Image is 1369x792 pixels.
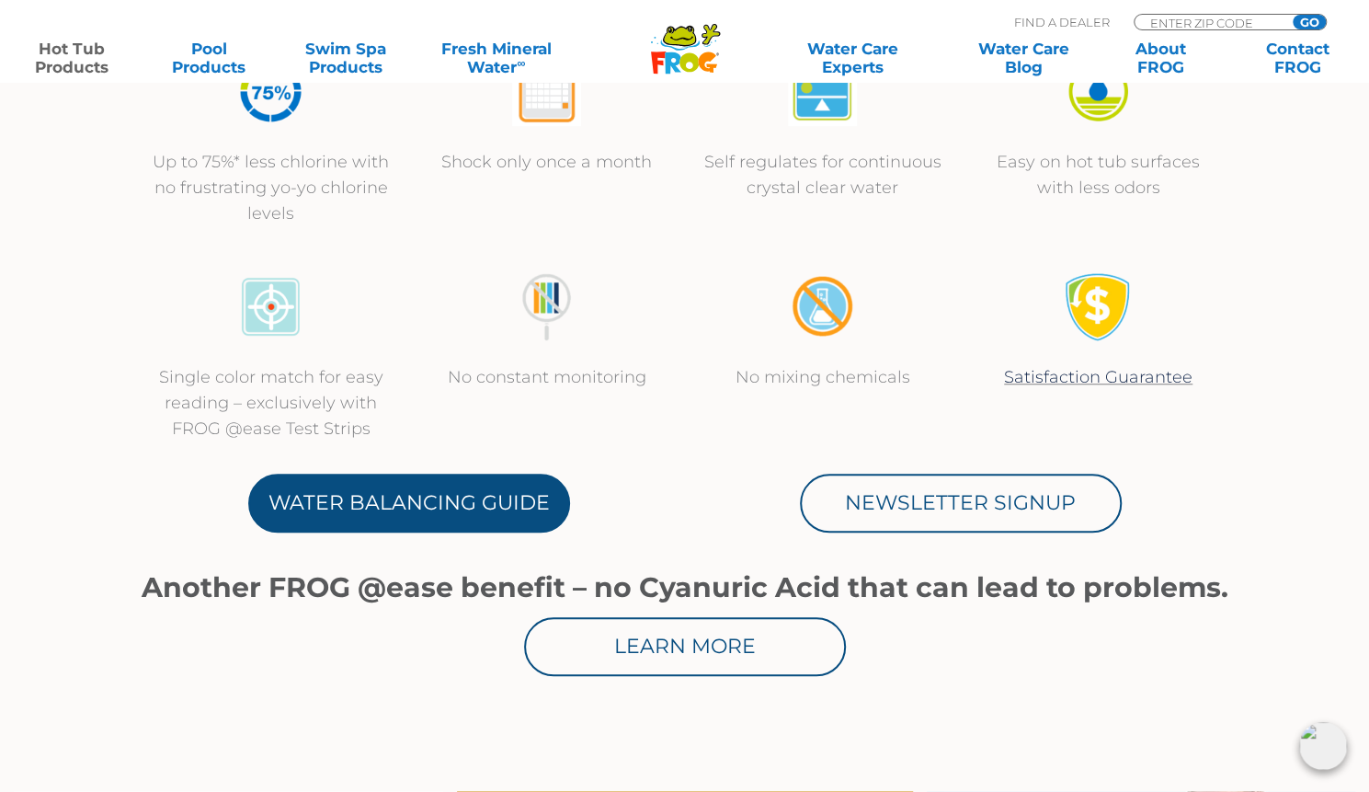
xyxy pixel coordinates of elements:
[18,40,125,76] a: Hot TubProducts
[236,57,305,126] img: icon-atease-75percent-less
[703,364,942,390] p: No mixing chemicals
[428,149,667,175] p: Shock only once a month
[1064,57,1133,126] img: icon-atease-easy-on
[1004,367,1192,387] a: Satisfaction Guarantee
[766,40,939,76] a: Water CareExperts
[1064,272,1133,341] img: Satisfaction Guarantee Icon
[788,272,857,341] img: no-mixing1
[703,149,942,201] p: Self regulates for continuous crystal clear water
[1107,40,1214,76] a: AboutFROG
[1244,40,1351,76] a: ContactFROG
[524,617,846,676] a: Learn More
[236,272,305,341] img: icon-atease-color-match
[1148,15,1272,30] input: Zip Code Form
[800,474,1122,533] a: Newsletter Signup
[517,56,525,70] sup: ∞
[152,364,391,442] p: Single color match for easy reading – exclusively with FROG @ease Test Strips
[788,57,857,126] img: atease-icon-self-regulates
[155,40,262,76] a: PoolProducts
[152,149,391,226] p: Up to 75%* less chlorine with no frustrating yo-yo chlorine levels
[1014,14,1110,30] p: Find A Dealer
[970,40,1077,76] a: Water CareBlog
[429,40,563,76] a: Fresh MineralWater∞
[133,572,1237,603] h1: Another FROG @ease benefit – no Cyanuric Acid that can lead to problems.
[979,149,1218,201] p: Easy on hot tub surfaces with less odors
[512,272,581,341] img: no-constant-monitoring1
[292,40,399,76] a: Swim SpaProducts
[248,474,570,533] a: Water Balancing Guide
[512,57,581,126] img: atease-icon-shock-once
[1299,722,1347,770] img: openIcon
[1293,15,1326,29] input: GO
[428,364,667,390] p: No constant monitoring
